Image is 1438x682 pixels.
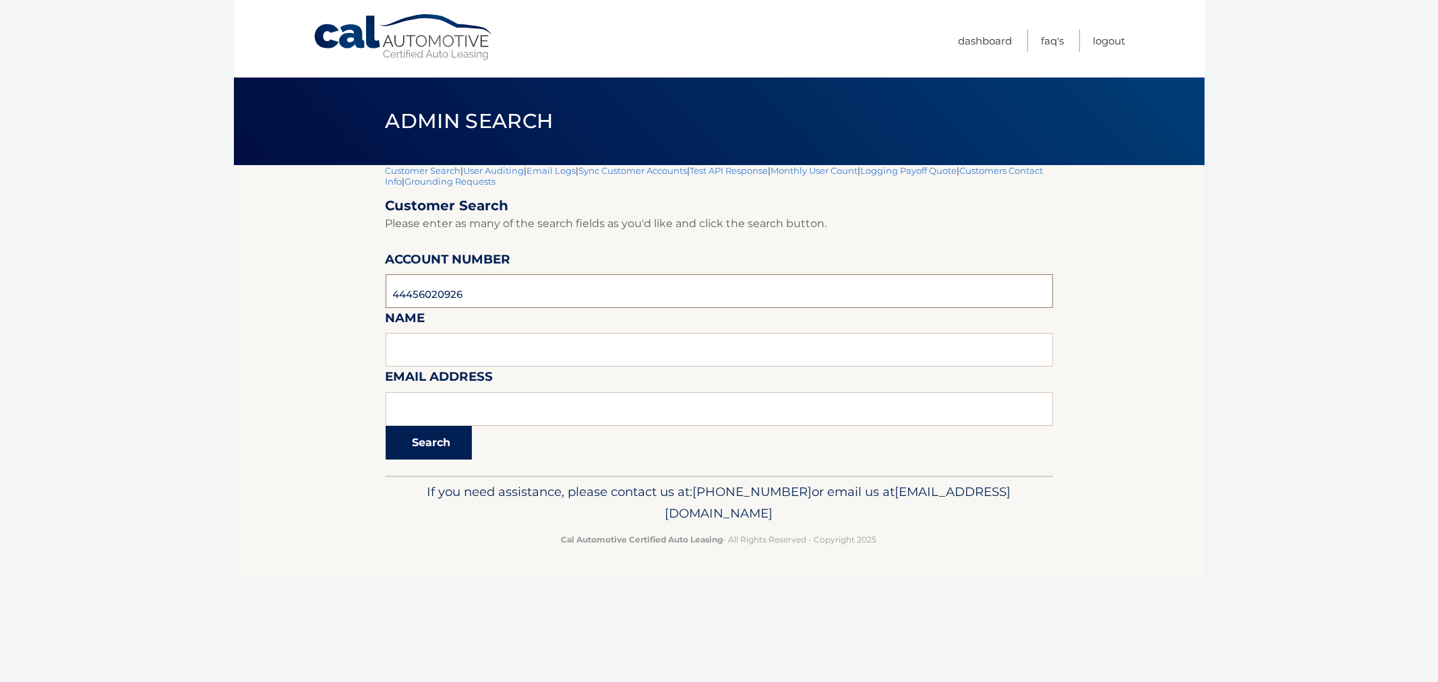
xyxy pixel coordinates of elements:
a: Cal Automotive [313,13,495,61]
a: Monthly User Count [771,165,858,176]
a: FAQ's [1042,30,1065,52]
p: If you need assistance, please contact us at: or email us at [394,481,1044,524]
a: Sync Customer Accounts [579,165,688,176]
button: Search [386,426,472,460]
p: Please enter as many of the search fields as you'd like and click the search button. [386,214,1053,233]
span: [PHONE_NUMBER] [693,484,812,499]
strong: Cal Automotive Certified Auto Leasing [562,534,723,545]
span: Admin Search [386,108,553,133]
p: - All Rights Reserved - Copyright 2025 [394,532,1044,547]
a: Email Logs [527,165,576,176]
label: Account Number [386,249,511,274]
a: Dashboard [959,30,1013,52]
label: Email Address [386,367,493,392]
a: Customers Contact Info [386,165,1044,187]
a: User Auditing [464,165,525,176]
label: Name [386,308,425,333]
a: Grounding Requests [405,176,496,187]
a: Customer Search [386,165,461,176]
a: Logging Payoff Quote [861,165,957,176]
a: Logout [1094,30,1126,52]
div: | | | | | | | | [386,165,1053,476]
a: Test API Response [690,165,769,176]
h2: Customer Search [386,197,1053,214]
